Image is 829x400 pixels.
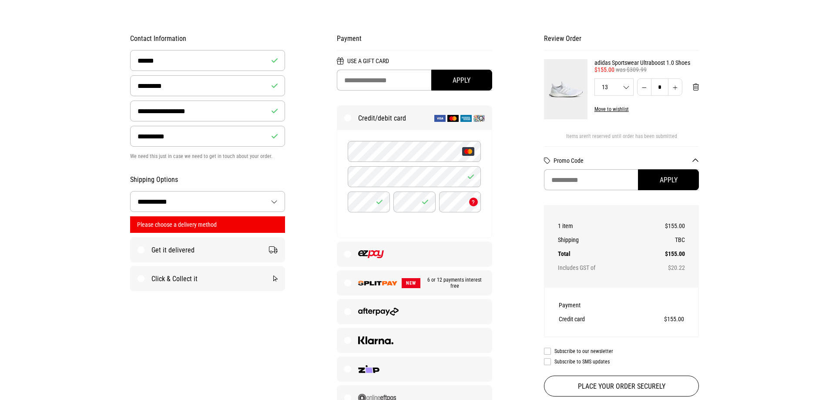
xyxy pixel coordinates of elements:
[420,277,485,289] span: 6 or 12 payments interest free
[131,266,285,291] label: Click & Collect it
[558,261,641,275] th: Includes GST of
[348,166,481,187] input: Name on Card
[651,78,668,96] input: Quantity
[544,348,699,355] label: Subscribe to our newsletter
[460,115,472,122] img: American Express
[402,278,420,288] span: NEW
[130,151,285,161] p: We need this just in case we need to get in touch about your order.
[130,101,285,121] input: Email Address
[337,34,492,50] h2: Payment
[439,192,481,212] input: CVC
[638,169,699,190] button: Apply
[544,59,587,119] img: adidas Sportswear Ultraboost 1.0 Shoes
[637,78,651,96] button: Decrease quantity
[358,250,384,258] img: EZPAY
[130,50,285,71] input: First Name
[558,233,641,247] th: Shipping
[348,141,481,162] input: Card Number
[348,192,390,212] input: Month (MM)
[131,238,285,262] label: Get it delivered
[431,70,492,91] button: Apply
[641,261,685,275] td: $20.22
[559,312,630,326] th: Credit card
[544,34,699,50] h2: Review Order
[130,75,285,96] input: Last Name
[544,358,699,365] label: Subscribe to SMS updates
[686,78,706,96] button: Remove from cart
[473,115,485,122] img: Q Card
[558,219,641,233] th: 1 item
[130,126,285,147] input: Phone
[641,219,685,233] td: $155.00
[641,247,685,261] td: $155.00
[587,106,629,112] button: Move to wishlist
[544,376,699,397] button: Place your order securely
[130,216,285,233] div: Please choose a delivery method
[337,57,492,70] h2: Use a Gift Card
[130,175,285,184] h2: Shipping Options
[594,66,614,73] span: $155.00
[337,106,492,130] label: Credit/debit card
[559,298,630,312] th: Payment
[358,336,393,344] img: Klarna
[131,192,285,212] select: Country
[544,133,699,146] div: Items aren't reserved until order has been submitted
[358,308,399,316] img: Afterpay
[594,59,699,66] a: adidas Sportswear Ultraboost 1.0 Shoes
[469,198,478,206] button: What's a CVC?
[668,78,682,96] button: Increase quantity
[595,84,634,90] span: 13
[434,115,446,122] img: Visa
[616,66,647,73] span: was $309.99
[630,312,684,326] td: $155.00
[393,192,436,212] input: Year (YY)
[558,247,641,261] th: Total
[130,34,285,43] h2: Contact Information
[7,3,33,30] button: Open LiveChat chat widget
[641,233,685,247] td: TBC
[447,115,459,122] img: Mastercard
[358,281,397,286] img: SPLITPAY
[554,157,699,164] button: Promo Code
[544,169,699,190] input: Promo Code
[358,365,379,373] img: Zip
